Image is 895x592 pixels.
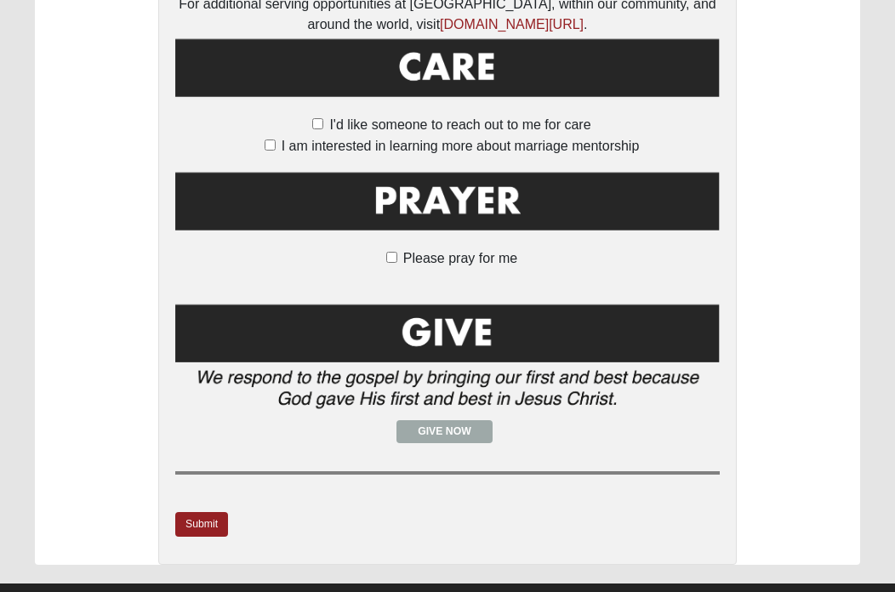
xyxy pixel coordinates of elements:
[265,139,276,151] input: I am interested in learning more about marriage mentorship
[312,118,323,129] input: I'd like someone to reach out to me for care
[175,301,720,420] img: Give.png
[175,168,720,245] img: Prayer.png
[440,17,584,31] a: [DOMAIN_NAME][URL]
[175,35,720,111] img: Care.png
[396,420,493,443] a: Give Now
[386,252,397,263] input: Please pray for me
[403,251,517,265] span: Please pray for me
[282,139,640,153] span: I am interested in learning more about marriage mentorship
[175,512,228,537] a: Submit
[329,117,590,132] span: I'd like someone to reach out to me for care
